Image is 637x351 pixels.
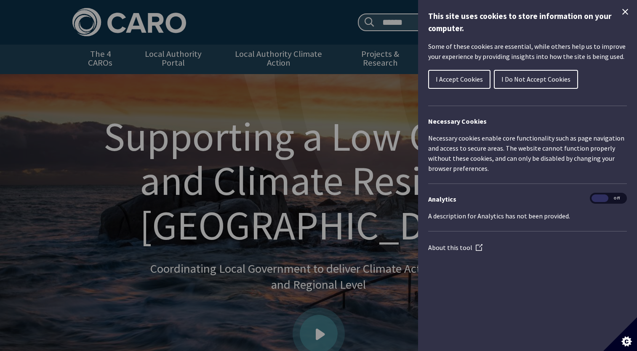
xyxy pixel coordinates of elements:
[620,7,630,17] button: Close Cookie Control
[428,10,627,35] h1: This site uses cookies to store information on your computer.
[603,317,637,351] button: Set cookie preferences
[608,194,625,202] span: Off
[494,70,578,89] button: I Do Not Accept Cookies
[428,41,627,61] p: Some of these cookies are essential, while others help us to improve your experience by providing...
[428,133,627,173] p: Necessary cookies enable core functionality such as page navigation and access to secure areas. T...
[428,70,490,89] button: I Accept Cookies
[428,211,627,221] p: A description for Analytics has not been provided.
[428,116,627,126] h2: Necessary Cookies
[428,243,482,252] a: About this tool
[428,194,627,204] h3: Analytics
[592,194,608,202] span: On
[501,75,570,83] span: I Do Not Accept Cookies
[436,75,483,83] span: I Accept Cookies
